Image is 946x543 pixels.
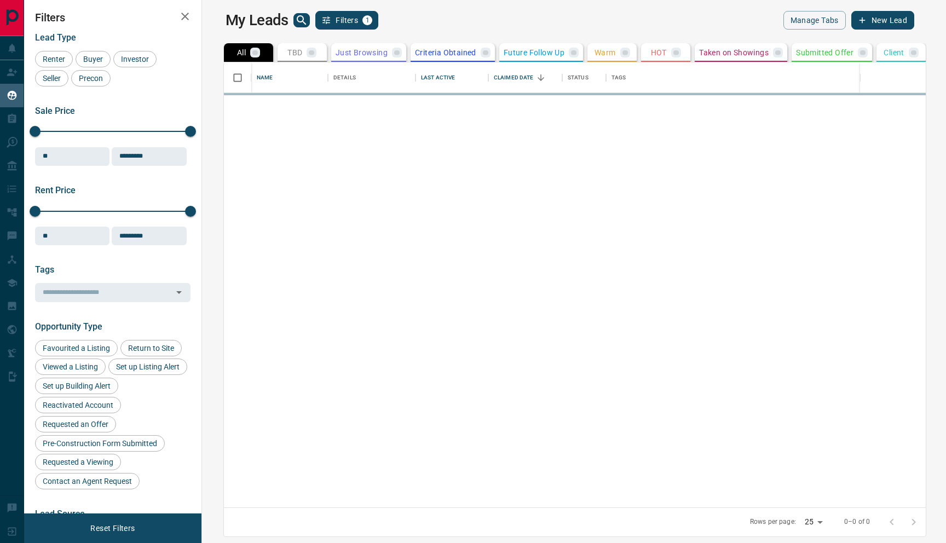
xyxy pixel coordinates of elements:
p: Client [884,49,904,56]
div: 25 [800,514,827,530]
div: Seller [35,70,68,86]
p: Rows per page: [750,517,796,527]
div: Favourited a Listing [35,340,118,356]
p: TBD [287,49,302,56]
p: 0–0 of 0 [844,517,870,527]
p: Warm [595,49,616,56]
div: Status [562,62,606,93]
span: Sale Price [35,106,75,116]
div: Requested an Offer [35,416,116,432]
span: Rent Price [35,185,76,195]
span: 1 [364,16,371,24]
span: Pre-Construction Form Submitted [39,439,161,448]
p: Just Browsing [336,49,388,56]
p: Taken on Showings [699,49,769,56]
p: HOT [651,49,667,56]
span: Opportunity Type [35,321,102,332]
div: Name [251,62,328,93]
span: Set up Building Alert [39,382,114,390]
p: Future Follow Up [504,49,564,56]
div: Requested a Viewing [35,454,121,470]
div: Details [333,62,356,93]
button: New Lead [851,11,914,30]
div: Renter [35,51,73,67]
div: Pre-Construction Form Submitted [35,435,165,452]
button: search button [293,13,310,27]
span: Set up Listing Alert [112,362,183,371]
span: Investor [117,55,153,63]
p: All [237,49,246,56]
span: Tags [35,264,54,275]
p: Criteria Obtained [415,49,476,56]
button: Reset Filters [83,519,142,538]
div: Contact an Agent Request [35,473,140,489]
span: Seller [39,74,65,83]
div: Set up Listing Alert [108,359,187,375]
p: Submitted Offer [796,49,853,56]
span: Buyer [79,55,107,63]
div: Viewed a Listing [35,359,106,375]
div: Status [568,62,589,93]
button: Sort [533,70,549,85]
div: Investor [113,51,157,67]
span: Viewed a Listing [39,362,102,371]
div: Last Active [416,62,488,93]
span: Precon [75,74,107,83]
div: Claimed Date [494,62,534,93]
span: Lead Type [35,32,76,43]
div: Tags [612,62,626,93]
span: Reactivated Account [39,401,117,409]
h2: Filters [35,11,191,24]
h1: My Leads [226,11,289,29]
div: Return to Site [120,340,182,356]
span: Favourited a Listing [39,344,114,353]
button: Open [171,285,187,300]
span: Lead Source [35,509,85,519]
button: Filters1 [315,11,378,30]
div: Reactivated Account [35,397,121,413]
div: Buyer [76,51,111,67]
span: Renter [39,55,69,63]
div: Details [328,62,416,93]
div: Last Active [421,62,455,93]
div: Precon [71,70,111,86]
span: Requested a Viewing [39,458,117,466]
div: Set up Building Alert [35,378,118,394]
span: Requested an Offer [39,420,112,429]
span: Return to Site [124,344,178,353]
div: Tags [606,62,897,93]
button: Manage Tabs [783,11,846,30]
div: Claimed Date [488,62,562,93]
div: Name [257,62,273,93]
span: Contact an Agent Request [39,477,136,486]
